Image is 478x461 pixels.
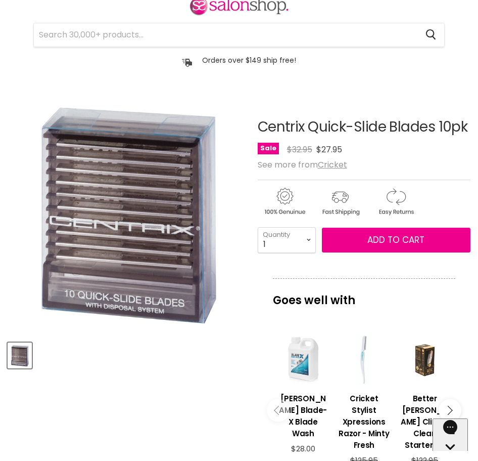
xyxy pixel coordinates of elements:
[101,59,109,67] img: tab_keywords_by_traffic_grey.svg
[318,159,347,171] a: Cricket
[38,60,90,66] div: Domain Overview
[202,56,296,65] p: Orders over $149 ship free!
[322,228,470,253] button: Add to cart
[9,344,31,367] img: Centrix Quick-Slide Blades 10pk
[291,443,315,454] span: $28.00
[26,26,111,34] div: Domain: [DOMAIN_NAME]
[287,144,312,155] span: $32.95
[369,186,422,217] img: returns.gif
[433,418,468,451] iframe: Gorgias live chat messenger
[16,26,24,34] img: website_grey.svg
[316,144,342,155] span: $27.95
[112,60,170,66] div: Keywords by Traffic
[8,343,32,368] button: Centrix Quick-Slide Blades 10pk
[33,23,445,47] form: Product
[8,94,246,333] div: Centrix Quick-Slide Blades 10pk image. Click or Scroll to Zoom.
[417,23,444,47] button: Search
[367,234,424,246] span: Add to cart
[28,16,50,24] div: v 4.0.25
[258,143,279,154] span: Sale
[339,385,389,456] a: View product:Cricket Stylist Xpressions Razor - Minty Fresh
[6,340,248,368] div: Product thumbnails
[258,159,347,171] span: See more from
[278,393,328,439] h3: [PERSON_NAME] Blade-X Blade Wash
[313,186,367,217] img: shipping.gif
[400,393,450,451] h3: Better [PERSON_NAME] Click & Clean Starter Kit
[34,23,417,47] input: Search
[278,385,328,444] a: View product:Wahl Blade-X Blade Wash
[258,186,311,217] img: genuine.gif
[400,385,450,456] a: View product:Better Barber Click & Clean Starter Kit
[16,16,24,24] img: logo_orange.svg
[273,278,455,312] p: Goes well with
[27,59,35,67] img: tab_domain_overview_orange.svg
[339,393,389,451] h3: Cricket Stylist Xpressions Razor - Minty Fresh
[258,227,316,253] select: Quantity
[258,119,470,135] h1: Centrix Quick-Slide Blades 10pk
